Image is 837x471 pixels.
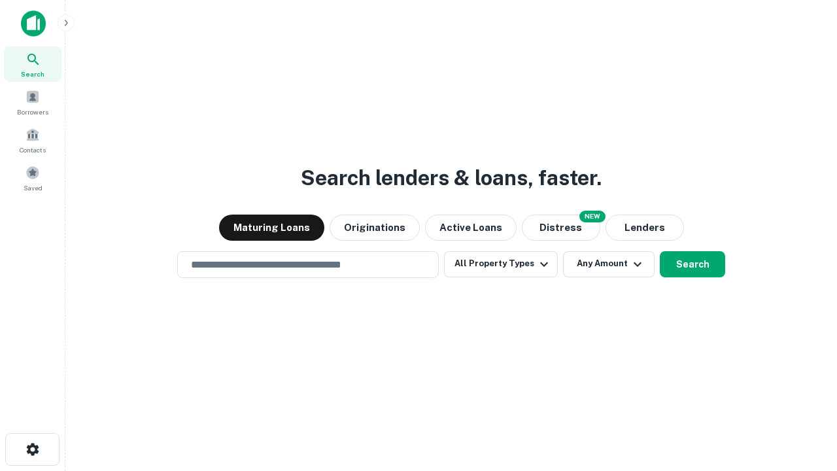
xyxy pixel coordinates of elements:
a: Saved [4,160,61,196]
iframe: Chat Widget [772,366,837,429]
img: capitalize-icon.png [21,10,46,37]
span: Search [21,69,44,79]
a: Contacts [4,122,61,158]
button: Active Loans [425,215,517,241]
span: Contacts [20,145,46,155]
button: All Property Types [444,251,558,277]
button: Any Amount [563,251,655,277]
span: Borrowers [17,107,48,117]
button: Originations [330,215,420,241]
span: Saved [24,183,43,193]
a: Borrowers [4,84,61,120]
h3: Search lenders & loans, faster. [301,162,602,194]
div: NEW [579,211,606,222]
button: Search distressed loans with lien and other non-mortgage details. [522,215,600,241]
button: Search [660,251,725,277]
button: Lenders [606,215,684,241]
button: Maturing Loans [219,215,324,241]
a: Search [4,46,61,82]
